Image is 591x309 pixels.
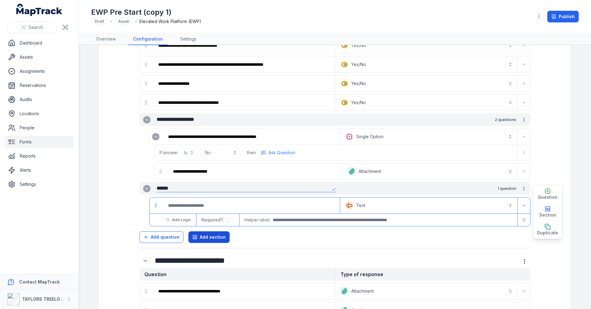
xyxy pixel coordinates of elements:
[153,96,334,109] div: :r1o7:-form-item-label
[16,4,62,16] a: MapTrack
[226,217,234,222] input: :r1qj:-form-item-label
[537,230,558,236] span: Duplicate
[533,221,562,239] button: Duplicate
[519,41,529,50] button: Expand
[153,39,334,52] div: :r1nl:-form-item-label
[153,203,158,208] svg: drag
[7,22,57,33] button: Search
[153,284,334,298] div: :r1pg:-form-item-label
[5,178,74,190] a: Settings
[29,24,43,30] span: Search
[172,217,191,222] span: Add Logic
[498,186,516,191] span: 1 question
[336,58,516,71] button: Yes/No
[200,234,226,240] span: Add section
[519,132,529,142] button: Expand
[519,166,529,176] button: Expand
[336,284,516,298] button: Attachment
[180,147,198,158] button: Is
[538,194,557,200] span: Question
[143,43,148,48] svg: drag
[5,79,74,92] a: Reservations
[188,231,230,243] button: Add section
[140,285,152,297] div: drag
[151,234,179,240] span: Add question
[268,150,295,156] span: Ask Question
[5,65,74,77] a: Assignments
[5,122,74,134] a: People
[139,255,152,267] div: :r1p8:-form-item-label
[519,183,529,194] button: more-detail
[140,77,152,90] div: drag
[341,130,516,143] button: Single Option
[150,131,162,143] div: :r1oh:-form-item-label
[533,203,562,221] button: Section
[5,51,74,63] a: Assets
[139,255,151,267] button: Expand
[153,77,334,90] div: :r1o1:-form-item-label
[143,116,151,123] button: Expand
[533,185,562,203] button: Question
[344,165,516,178] button: Attachment
[143,62,148,67] svg: drag
[5,37,74,49] a: Dashboard
[158,169,163,174] svg: drag
[168,165,341,178] div: :r1p2:-form-item-label
[519,286,529,296] button: Expand
[519,115,529,125] button: more-detail
[143,100,148,105] svg: drag
[128,33,168,45] a: Configuration
[162,215,195,225] button: Add Logic
[201,147,241,158] button: No
[5,150,74,162] a: Reports
[91,7,201,17] h1: EWP Pre Start (copy 1)
[5,93,74,106] a: Audits
[19,279,60,284] strong: Contact MapTrack
[22,296,74,302] strong: TAYLORS TREELOPPING
[5,136,74,148] a: Forms
[153,58,334,71] div: :r1nr:-form-item-label
[143,81,148,86] svg: drag
[519,79,529,88] button: Expand
[143,185,151,192] button: Expand
[140,58,152,71] div: drag
[519,60,529,69] button: Expand
[155,165,167,178] div: drag
[519,98,529,108] button: Expand
[140,96,152,109] div: drag
[115,17,133,26] div: Asset
[163,130,339,143] div: :r1oi:-form-item-label
[539,212,556,218] span: Section
[519,201,529,210] button: Expand
[91,17,108,26] div: Draft
[341,199,516,212] button: Text
[495,117,516,122] span: 2 questions
[140,39,152,52] div: drag
[139,268,335,280] strong: Question
[163,199,339,212] div: :r1qe:-form-item-label
[547,11,579,22] button: Publish
[143,289,148,294] svg: drag
[152,133,159,140] button: Expand
[258,148,298,157] button: more-detail
[150,199,162,212] div: drag
[519,256,530,267] button: more-detail
[175,33,201,45] a: Settings
[139,18,201,25] span: Elevated Work Platform (EWP)
[247,150,256,156] span: then
[336,96,516,109] button: Yes/No
[519,148,529,158] button: more-detail
[139,231,183,243] button: Add question
[91,33,121,45] a: Overview
[159,150,178,156] span: If answer
[336,77,516,90] button: Yes/No
[201,217,226,222] span: Required?
[244,217,270,223] span: Helper label:
[5,108,74,120] a: Locations
[336,39,516,52] button: Yes/No
[335,268,530,280] strong: Type of response
[5,164,74,176] a: Alerts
